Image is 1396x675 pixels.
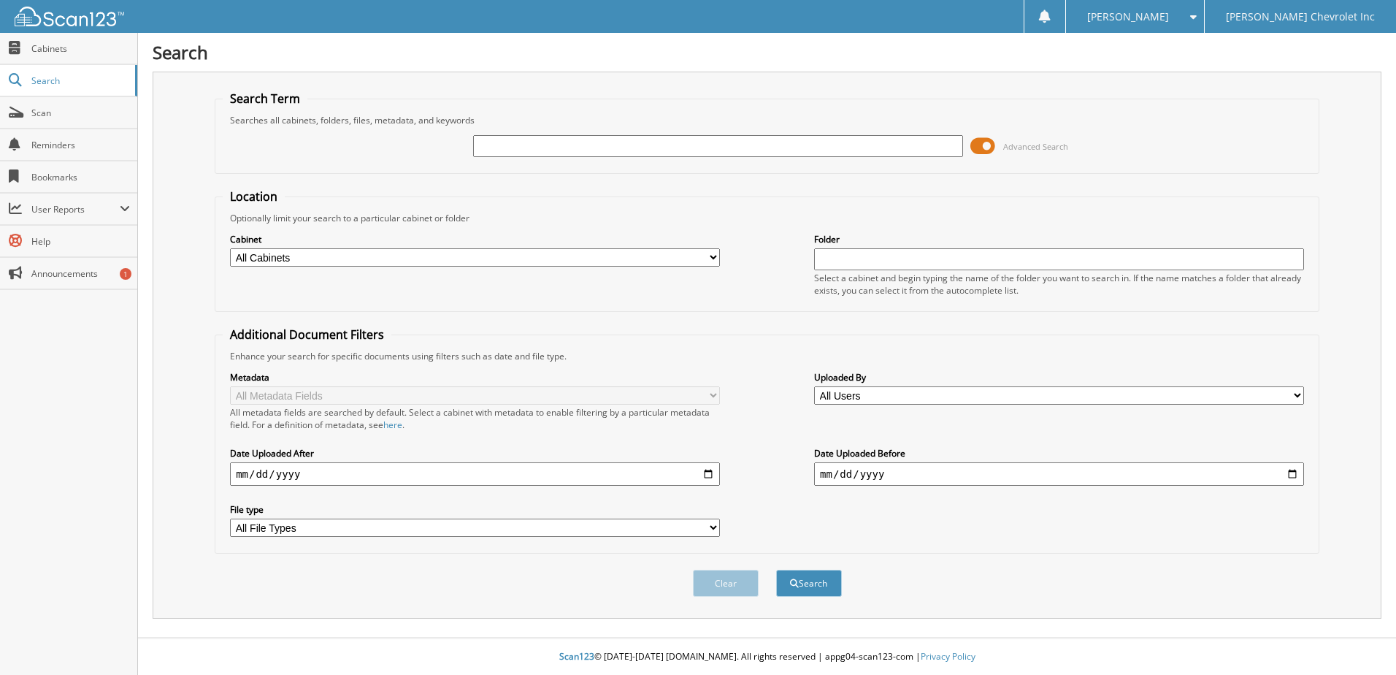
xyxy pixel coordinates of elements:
label: Folder [814,233,1304,245]
img: scan123-logo-white.svg [15,7,124,26]
a: here [383,419,402,431]
label: Uploaded By [814,371,1304,384]
div: © [DATE]-[DATE] [DOMAIN_NAME]. All rights reserved | appg04-scan123-com | [138,639,1396,675]
span: Scan [31,107,130,119]
span: Reminders [31,139,130,151]
span: Advanced Search [1003,141,1068,152]
span: User Reports [31,203,120,216]
h1: Search [153,40,1381,64]
div: Optionally limit your search to a particular cabinet or folder [223,212,1311,224]
label: Metadata [230,371,720,384]
span: Cabinets [31,42,130,55]
div: Select a cabinet and begin typing the name of the folder you want to search in. If the name match... [814,272,1304,297]
span: Bookmarks [31,171,130,183]
button: Search [776,570,842,597]
span: Scan123 [559,650,594,663]
label: Date Uploaded After [230,447,720,459]
div: Enhance your search for specific documents using filters such as date and file type. [223,350,1311,362]
div: 1 [120,268,131,280]
input: start [230,462,720,486]
button: Clear [693,570,759,597]
div: All metadata fields are searched by default. Select a cabinet with metadata to enable filtering b... [230,406,720,431]
a: Privacy Policy [921,650,975,663]
legend: Additional Document Filters [223,327,391,343]
input: end [814,462,1304,486]
span: Search [31,75,128,87]
label: Date Uploaded Before [814,447,1304,459]
span: Announcements [31,267,130,280]
span: Help [31,235,130,248]
label: Cabinet [230,233,720,245]
span: [PERSON_NAME] [1087,12,1169,21]
legend: Location [223,188,285,205]
label: File type [230,503,720,516]
legend: Search Term [223,91,307,107]
div: Searches all cabinets, folders, files, metadata, and keywords [223,114,1311,126]
span: [PERSON_NAME] Chevrolet Inc [1226,12,1375,21]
